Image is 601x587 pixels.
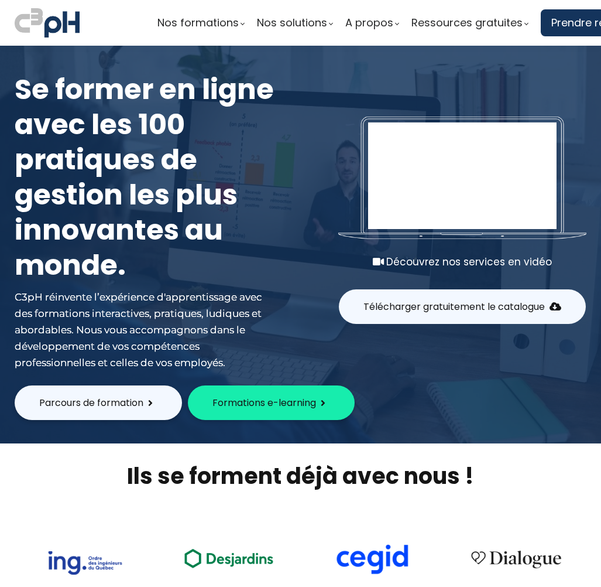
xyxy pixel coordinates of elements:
span: Parcours de formation [39,395,143,410]
img: 4cbfeea6ce3138713587aabb8dcf64fe.png [463,543,569,575]
button: Formations e-learning [188,385,355,420]
img: 73f878ca33ad2a469052bbe3fa4fd140.png [47,551,122,575]
img: logo C3PH [15,6,80,40]
span: Formations e-learning [212,395,316,410]
span: Nos solutions [257,14,327,32]
img: ea49a208ccc4d6e7deb170dc1c457f3b.png [176,542,281,574]
div: C3pH réinvente l’expérience d'apprentissage avec des formations interactives, pratiques, ludiques... [15,289,277,371]
span: Télécharger gratuitement le catalogue [363,299,545,314]
button: Télécharger gratuitement le catalogue [339,289,586,324]
span: A propos [345,14,393,32]
img: cdf238afa6e766054af0b3fe9d0794df.png [335,544,410,575]
span: Nos formations [157,14,239,32]
button: Parcours de formation [15,385,182,420]
div: Découvrez nos services en vidéo [338,254,586,270]
span: Ressources gratuites [411,14,523,32]
h2: Ils se forment déjà avec nous ! [15,461,586,491]
h1: Se former en ligne avec les 100 pratiques de gestion les plus innovantes au monde. [15,72,277,283]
